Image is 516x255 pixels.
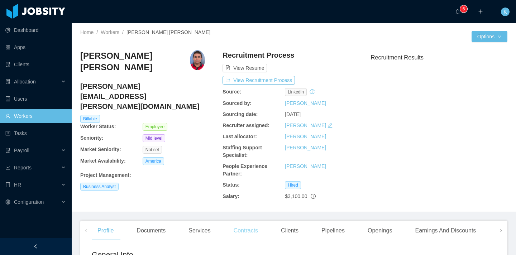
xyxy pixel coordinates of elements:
i: icon: right [499,229,503,232]
a: Home [80,29,94,35]
b: Staffing Support Specialist: [223,145,262,158]
b: Salary: [223,193,239,199]
span: Business Analyst [80,183,119,191]
span: linkedin [285,88,307,96]
b: Sourced by: [223,100,252,106]
button: Optionsicon: down [472,31,507,42]
span: Employee [143,123,167,131]
span: Reports [14,165,32,170]
b: Recruiter assigned: [223,122,269,128]
h3: [PERSON_NAME] [PERSON_NAME] [80,50,190,73]
i: icon: left [84,229,88,232]
div: Openings [362,221,398,241]
b: Project Management : [80,172,131,178]
i: icon: history [310,89,315,94]
b: Status: [223,182,239,188]
a: [PERSON_NAME] [285,100,326,106]
span: info-circle [311,194,316,199]
a: icon: exportView Recruitment Process [223,77,295,83]
i: icon: edit [328,123,333,128]
b: Sourcing date: [223,111,258,117]
a: [PERSON_NAME] [285,145,326,150]
span: Allocation [14,79,36,85]
i: icon: line-chart [5,165,10,170]
div: Earnings And Discounts [409,221,482,241]
i: icon: bell [455,9,460,14]
b: Worker Status: [80,124,116,129]
p: 6 [463,5,465,13]
span: / [96,29,98,35]
span: [PERSON_NAME] [PERSON_NAME] [126,29,210,35]
a: icon: robotUsers [5,92,66,106]
div: Contracts [228,221,264,241]
a: icon: profileTasks [5,126,66,140]
div: Clients [275,221,304,241]
b: Seniority: [80,135,104,141]
b: Source: [223,89,241,95]
a: icon: pie-chartDashboard [5,23,66,37]
b: Last allocator: [223,134,257,139]
i: icon: book [5,182,10,187]
span: America [143,157,164,165]
a: icon: appstoreApps [5,40,66,54]
button: icon: exportView Recruitment Process [223,76,295,85]
span: Billable [80,115,100,123]
i: icon: setting [5,199,10,205]
div: Services [183,221,216,241]
span: HR [14,182,21,188]
span: [DATE] [285,111,301,117]
i: icon: plus [478,9,483,14]
i: icon: solution [5,79,10,84]
a: [PERSON_NAME] [285,163,326,169]
div: Documents [131,221,171,241]
span: / [122,29,124,35]
button: icon: file-textView Resume [223,64,267,72]
span: Configuration [14,199,44,205]
sup: 6 [460,5,467,13]
div: Profile [92,221,119,241]
a: icon: userWorkers [5,109,66,123]
b: Market Availability: [80,158,126,164]
b: Market Seniority: [80,146,121,152]
img: 3ef3db36-6c64-4c0f-a216-68f440458dcb_6655f582da29c-400w.png [190,50,205,70]
span: Mid level [143,134,165,142]
span: $3,100.00 [285,193,307,199]
a: icon: auditClients [5,57,66,72]
div: Pipelines [316,221,350,241]
a: [PERSON_NAME] [285,134,326,139]
span: Not set [143,146,162,154]
h3: Recruitment Results [371,53,507,62]
a: icon: file-textView Resume [223,65,267,71]
a: [PERSON_NAME] [285,122,326,128]
span: Payroll [14,148,29,153]
span: K [503,8,507,16]
a: Workers [101,29,119,35]
h4: [PERSON_NAME][EMAIL_ADDRESS][PERSON_NAME][DOMAIN_NAME] [80,81,205,111]
b: People Experience Partner: [223,163,267,177]
span: Hired [285,181,301,189]
i: icon: file-protect [5,148,10,153]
